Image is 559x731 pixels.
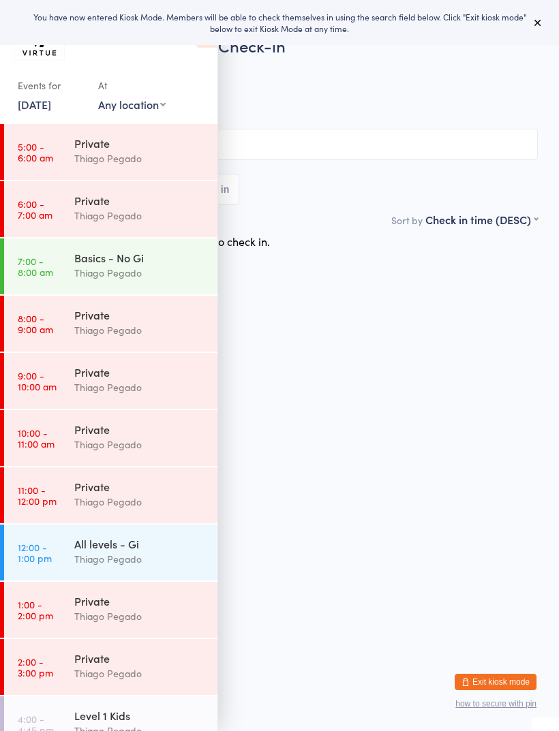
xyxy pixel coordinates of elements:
[18,198,52,220] time: 6:00 - 7:00 am
[18,427,55,449] time: 10:00 - 11:00 am
[21,129,538,160] input: Search
[21,77,517,91] span: Thiago Pegado
[74,608,206,624] div: Thiago Pegado
[74,651,206,666] div: Private
[74,307,206,322] div: Private
[74,536,206,551] div: All levels - Gi
[74,708,206,723] div: Level 1 Kids
[22,11,537,34] div: You have now entered Kiosk Mode. Members will be able to check themselves in using the search fie...
[74,551,206,567] div: Thiago Pegado
[4,467,217,523] a: 11:00 -12:00 pmPrivateThiago Pegado
[18,656,53,678] time: 2:00 - 3:00 pm
[74,593,206,608] div: Private
[74,151,206,166] div: Thiago Pegado
[74,250,206,265] div: Basics - No Gi
[4,238,217,294] a: 7:00 -8:00 amBasics - No GiThiago Pegado
[18,141,53,163] time: 5:00 - 6:00 am
[4,124,217,180] a: 5:00 -6:00 amPrivateThiago Pegado
[18,370,57,392] time: 9:00 - 10:00 am
[74,379,206,395] div: Thiago Pegado
[4,582,217,638] a: 1:00 -2:00 pmPrivateThiago Pegado
[74,322,206,338] div: Thiago Pegado
[18,599,53,621] time: 1:00 - 2:00 pm
[425,212,538,227] div: Check in time (DESC)
[4,639,217,695] a: 2:00 -3:00 pmPrivateThiago Pegado
[18,542,52,563] time: 12:00 - 1:00 pm
[21,63,517,77] span: [DATE] 5:00pm
[4,296,217,352] a: 8:00 -9:00 amPrivateThiago Pegado
[18,97,51,112] a: [DATE]
[4,353,217,409] a: 9:00 -10:00 amPrivateThiago Pegado
[4,181,217,237] a: 6:00 -7:00 amPrivateThiago Pegado
[74,437,206,452] div: Thiago Pegado
[74,479,206,494] div: Private
[74,422,206,437] div: Private
[74,193,206,208] div: Private
[4,410,217,466] a: 10:00 -11:00 amPrivateThiago Pegado
[74,265,206,281] div: Thiago Pegado
[4,525,217,580] a: 12:00 -1:00 pmAll levels - GiThiago Pegado
[74,208,206,223] div: Thiago Pegado
[21,104,538,118] span: Brazilian Jiu-jitsu Kids
[18,313,53,335] time: 8:00 - 9:00 am
[74,364,206,379] div: Private
[74,494,206,510] div: Thiago Pegado
[455,674,537,690] button: Exit kiosk mode
[21,91,517,104] span: Virtue Brazilian Jiu-Jitsu
[18,484,57,506] time: 11:00 - 12:00 pm
[74,666,206,681] div: Thiago Pegado
[21,34,538,57] h2: Kids Competition Training Check-in
[391,213,423,227] label: Sort by
[18,255,53,277] time: 7:00 - 8:00 am
[98,97,166,112] div: Any location
[98,74,166,97] div: At
[18,74,85,97] div: Events for
[455,699,537,709] button: how to secure with pin
[74,136,206,151] div: Private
